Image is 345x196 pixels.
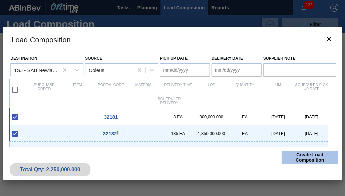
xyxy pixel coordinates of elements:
div: Material [127,83,161,97]
div: 900,000.000 [195,114,228,119]
div: [DATE] [262,114,295,119]
span: 32182 [103,131,117,136]
button: Create Load Composition [282,151,338,164]
div: Lot [195,83,228,97]
span: 284916 - Crown P/O C/L (Hogwarts) [127,114,128,119]
div: Quantity [228,83,262,97]
div: Scheduled Pick up Date [295,83,328,97]
span: 32181 [104,114,118,120]
div: [DATE] [295,114,328,119]
div: 1SJ - SAB Newlands Brewery [14,67,59,73]
span: ! [117,130,119,137]
h3: Load Composition [3,27,341,52]
div: UM [262,83,295,97]
div: 3 EA [161,114,195,119]
label: Source [85,56,102,61]
span: 284922 - Crown T/O C/L (Hogwarts) [127,131,128,136]
span: ! [117,147,119,153]
div: This Order is part of another Load Composition, Go to Order [94,130,127,137]
input: mm/dd/yyyy [160,63,210,77]
label: Supplier Note [263,54,336,63]
div: [DATE] [262,131,295,136]
div: EA [228,131,262,136]
div: Coleus [89,67,104,73]
div: [DATE] [295,131,328,136]
label: Pick up Date [160,56,188,61]
div: Total Qty: 2,250,000.000 [15,167,85,173]
div: 135 EA [161,131,195,136]
div: Scheduled Delivery [152,97,186,105]
input: mm/dd/yyyy [212,63,262,77]
div: 1,350,000.000 [195,131,228,136]
div: EA [228,114,262,119]
div: Item [61,83,94,97]
label: Destination [10,56,37,61]
div: This Order is part of another Load Composition, Go to Order [94,147,127,154]
div: Purchase order [27,83,61,97]
div: Go to Order [94,114,127,120]
div: Portal code [94,83,127,97]
label: Delivery Date [212,56,243,61]
div: Delivery Time [161,83,195,97]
